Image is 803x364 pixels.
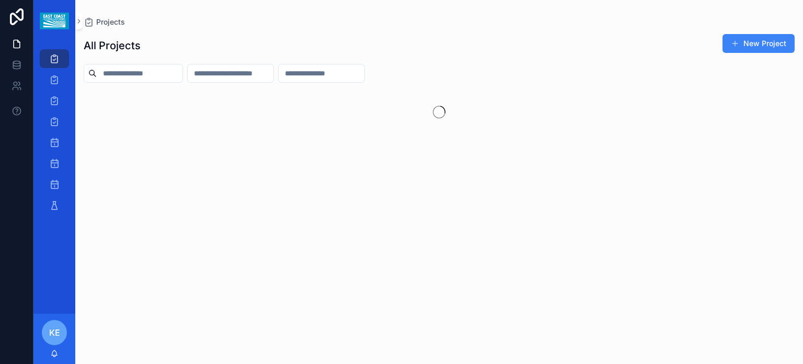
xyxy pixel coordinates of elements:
img: App logo [40,13,68,29]
h1: All Projects [84,38,141,53]
button: New Project [722,34,795,53]
div: scrollable content [33,42,75,228]
span: Projects [96,17,125,27]
span: KE [49,326,60,339]
a: Projects [84,17,125,27]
